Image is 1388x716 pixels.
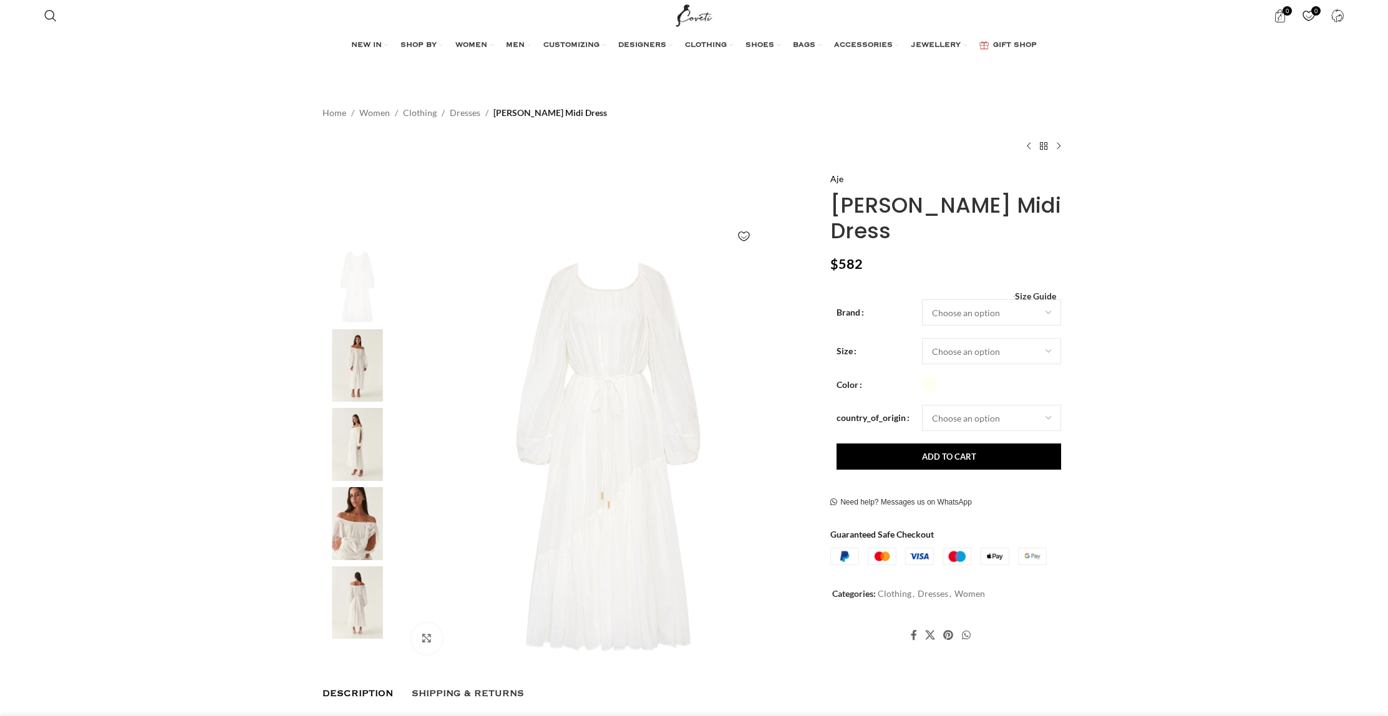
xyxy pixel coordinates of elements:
a: Need help? Messages us on WhatsApp [830,498,972,508]
a: WOMEN [455,33,493,58]
img: Aje clothing [319,487,396,560]
span: , [949,587,951,601]
a: Facebook social link [906,626,921,644]
span: GIFT SHOP [993,41,1037,51]
a: GIFT SHOP [979,33,1037,58]
a: Pinterest social link [939,626,958,644]
a: Clothing [403,106,437,120]
a: Dresses [918,588,948,599]
nav: Breadcrumb [323,106,607,120]
span: MEN [506,41,525,51]
a: CLOTHING [685,33,733,58]
span: ACCESSORIES [834,41,893,51]
span: DESIGNERS [618,41,666,51]
a: Home [323,106,346,120]
a: 0 [1267,3,1293,28]
img: GiftBag [979,41,989,49]
span: SHOP BY [400,41,437,51]
bdi: 582 [830,256,863,272]
span: NEW IN [351,41,382,51]
a: NEW IN [351,33,388,58]
span: CUSTOMIZING [543,41,599,51]
label: country_of_origin [837,411,910,425]
img: Avani Smock Midi Dress [319,408,396,481]
span: $ [830,256,838,272]
a: Dresses [450,106,480,120]
div: My Wishlist [1296,3,1321,28]
button: Add to cart [837,443,1061,470]
span: Shipping & Returns [412,689,524,699]
span: [PERSON_NAME] Midi Dress [493,106,607,120]
img: aje [319,329,396,402]
span: , [913,587,915,601]
a: BAGS [793,33,822,58]
img: aje world [319,566,396,639]
a: Site logo [673,9,715,20]
a: Women [359,106,390,120]
div: Main navigation [38,33,1351,58]
img: Aje Ivory Dresses [319,250,396,323]
span: WOMEN [455,41,487,51]
a: Aje [830,172,843,186]
a: X social link [921,626,939,644]
img: guaranteed-safe-checkout-bordered.j [830,548,1047,565]
a: Search [38,3,63,28]
a: 0 [1296,3,1321,28]
h1: [PERSON_NAME] Midi Dress [830,193,1065,244]
a: SHOP BY [400,33,443,58]
span: Categories: [832,588,876,599]
span: 0 [1311,6,1321,16]
span: JEWELLERY [911,41,961,51]
span: 0 [1283,6,1292,16]
a: ACCESSORIES [834,33,899,58]
a: CUSTOMIZING [543,33,606,58]
a: WhatsApp social link [958,626,974,644]
a: Previous product [1021,138,1036,153]
a: DESIGNERS [618,33,672,58]
img: Aje Ivory Dresses [402,250,815,664]
span: BAGS [793,41,815,51]
label: Brand [837,306,864,319]
strong: Guaranteed Safe Checkout [830,529,934,539]
span: SHOES [745,41,774,51]
label: Size [837,344,857,358]
a: Women [954,588,985,599]
a: SHOES [745,33,780,58]
span: Description [323,689,393,699]
span: CLOTHING [685,41,727,51]
a: Clothing [878,588,911,599]
a: MEN [506,33,531,58]
a: JEWELLERY [911,33,967,58]
a: Next product [1051,138,1066,153]
label: Color [837,378,862,392]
